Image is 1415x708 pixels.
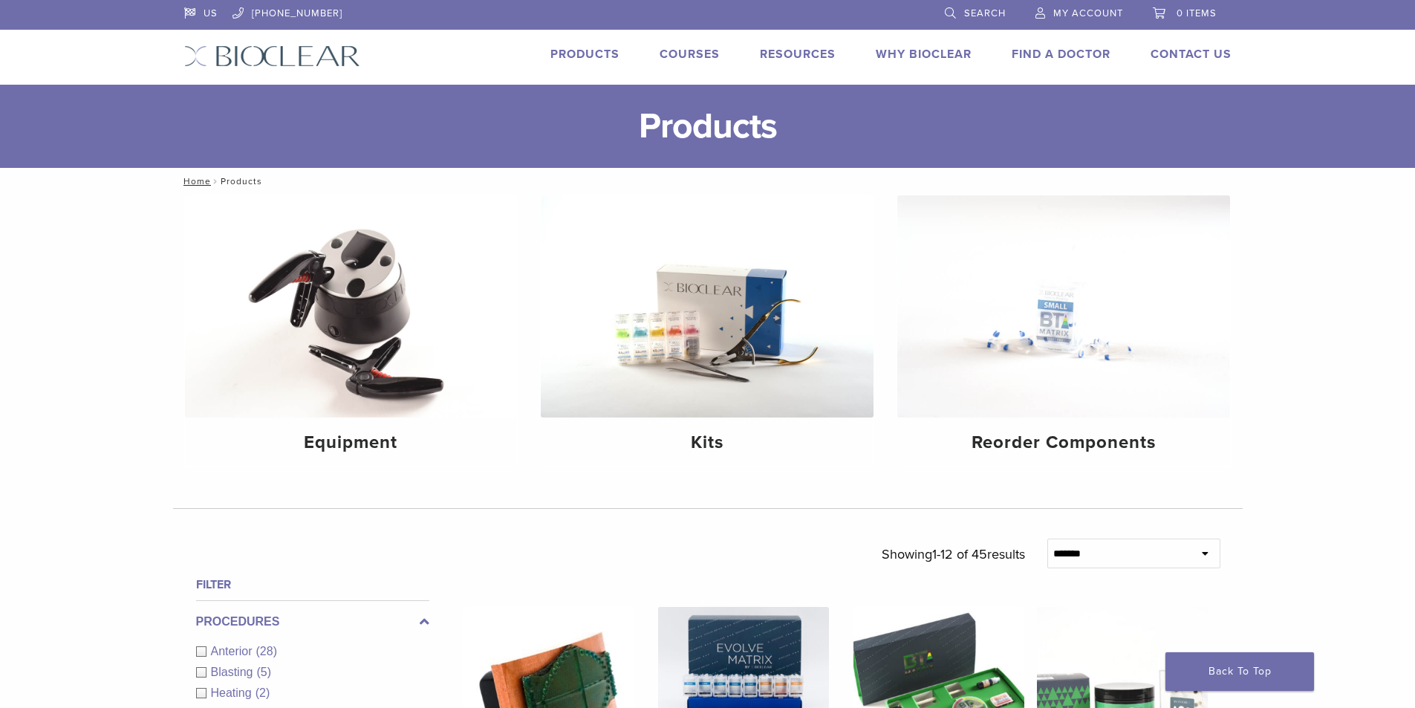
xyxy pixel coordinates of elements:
[541,195,874,418] img: Kits
[550,47,619,62] a: Products
[173,168,1243,195] nav: Products
[197,429,506,456] h4: Equipment
[256,645,277,657] span: (28)
[196,613,429,631] label: Procedures
[760,47,836,62] a: Resources
[184,45,360,67] img: Bioclear
[553,429,862,456] h4: Kits
[185,195,518,466] a: Equipment
[1012,47,1110,62] a: Find A Doctor
[909,429,1218,456] h4: Reorder Components
[964,7,1006,19] span: Search
[897,195,1230,466] a: Reorder Components
[1165,652,1314,691] a: Back To Top
[211,178,221,185] span: /
[882,539,1025,570] p: Showing results
[179,176,211,186] a: Home
[256,686,270,699] span: (2)
[211,686,256,699] span: Heating
[932,546,987,562] span: 1-12 of 45
[256,666,271,678] span: (5)
[211,666,257,678] span: Blasting
[876,47,972,62] a: Why Bioclear
[185,195,518,418] img: Equipment
[660,47,720,62] a: Courses
[1151,47,1232,62] a: Contact Us
[1177,7,1217,19] span: 0 items
[211,645,256,657] span: Anterior
[897,195,1230,418] img: Reorder Components
[196,576,429,594] h4: Filter
[541,195,874,466] a: Kits
[1053,7,1123,19] span: My Account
